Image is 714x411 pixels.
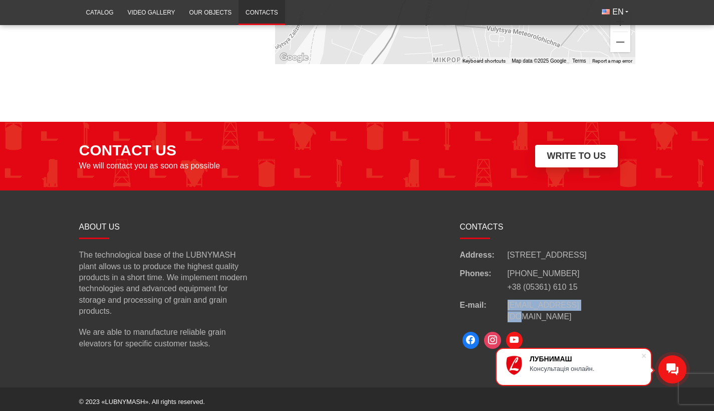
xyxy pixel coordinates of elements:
span: © 2023 «LUBNYMASH». All rights reserved. [79,398,205,405]
span: We will contact you as soon as possible [79,161,220,170]
a: Video gallery [121,3,182,23]
span: [STREET_ADDRESS] [508,250,587,261]
button: EN [595,3,635,21]
a: Catalog [79,3,121,23]
p: The technological base of the LUBNYMASH plant allows us to produce the highest quality products i... [79,250,255,317]
a: Report a map error [592,58,632,64]
a: [PHONE_NUMBER] [508,269,580,278]
a: Facebook [460,329,482,351]
span: ABOUT US [79,223,120,231]
p: We are able to manufacture reliable grain elevators for specific customer tasks. [79,327,255,349]
button: Write to us [535,145,618,167]
a: Terms [572,58,586,64]
span: E-mail: [460,300,508,322]
span: CONTACT US [79,142,176,159]
button: Keyboard shortcuts [462,58,506,65]
a: Youtube [504,329,526,351]
a: Instagram [482,329,504,351]
a: Contacts [239,3,285,23]
div: Консультація онлайн. [530,365,641,372]
span: EN [612,7,623,18]
span: Phones: [460,268,508,293]
span: CONTACTS [460,223,504,231]
span: Map data ©2025 Google [512,58,566,64]
a: +38 (05361) 610 15 [508,283,578,291]
img: Google [278,51,311,64]
span: [EMAIL_ADDRESS][DOMAIN_NAME] [508,301,579,320]
a: [EMAIL_ADDRESS][DOMAIN_NAME] [508,300,635,322]
span: Address: [460,250,508,261]
a: Open this area in Google Maps (opens a new window) [278,51,311,64]
button: Zoom out [610,32,630,52]
img: English [602,9,610,15]
a: Our objects [182,3,239,23]
div: ЛУБНИМАШ [530,355,641,363]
